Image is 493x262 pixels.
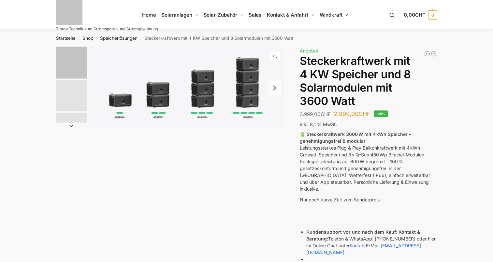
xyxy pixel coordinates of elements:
[350,243,366,248] a: Kontakt
[76,36,82,41] span: /
[306,229,420,241] strong: Kontakt & Beratung:
[54,79,87,112] li: 2 / 9
[300,196,437,203] p: Nur noch kurze Zeit zum Sonderpreis
[300,111,331,117] bdi: 3.999,00
[267,12,308,18] span: Kontakt & Anfahrt
[204,12,238,18] span: Solar-Zubehör
[201,0,246,30] a: Solar-Zubehör
[56,36,76,41] a: Startseite
[56,47,87,79] img: Growatt-NOAH-2000-flexible-erweiterung
[321,111,331,117] span: CHF
[424,51,430,57] a: Balkonkraftwerk 890 Watt Solarmodulleistung mit 1kW/h Zendure Speicher
[404,5,437,25] a: 0,00CHF 0
[89,47,285,129] a: growatt noah 2000 flexible erweiterung scaledgrowatt noah 2000 flexible erweiterung scaled
[306,243,421,255] a: [EMAIL_ADDRESS][DOMAIN_NAME]
[93,36,100,41] span: /
[317,0,351,30] a: Windkraft
[159,0,201,30] a: Solaranlagen
[415,12,425,18] span: CHF
[56,113,87,144] img: Nep800
[300,122,337,127] span: inkl. 8,1 % MwSt.
[44,30,449,47] nav: Breadcrumb
[320,12,342,18] span: Windkraft
[334,110,370,117] bdi: 2.999,00
[264,0,317,30] a: Kontakt & Anfahrt
[358,110,370,117] span: CHF
[246,0,264,30] a: Sales
[249,12,262,18] span: Sales
[306,228,437,256] li: Telefon & WhatsApp: [PHONE_NUMBER] oder hier im Online Chat unter E-Mail:
[138,36,144,41] span: /
[300,131,437,192] p: Leistungsstarkes Plug & Play Balkonkraftwerk mit 4 kWh Growatt-Speicher und 8× Q-Sun 450 Wp Bifac...
[89,47,285,129] img: Growatt-NOAH-2000-flexible-erweiterung
[161,12,192,18] span: Solaranlagen
[300,54,437,108] h1: Steckerkraftwerk mit 4 KW Speicher und 8 Solarmodulen mit 3600 Watt
[430,51,437,57] a: Balkonkraftwerk 1780 Watt mit 4 KWh Zendure Batteriespeicher Notstrom fähig
[56,80,87,111] img: 6 Module bificiaL
[300,48,320,53] span: Angebot!
[374,110,388,117] span: -25%
[56,27,158,31] p: Tiptop Technik zum Stromsparen und Stromgewinnung
[306,229,397,235] strong: Kundensupport vor und nach dem Kauf:
[404,12,425,18] span: 0,00
[100,36,138,41] a: Speicherlösungen
[428,10,437,20] span: 0
[56,123,87,129] button: Next slide
[54,112,87,144] li: 3 / 9
[82,36,93,41] a: Shop
[268,81,281,95] button: Next slide
[54,47,87,79] li: 1 / 9
[300,131,411,144] strong: 🔋 Steckerkraftwerk 3600 W mit 4 kWh Speicher – genehmigungsfrei & modular
[89,47,285,129] li: 1 / 9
